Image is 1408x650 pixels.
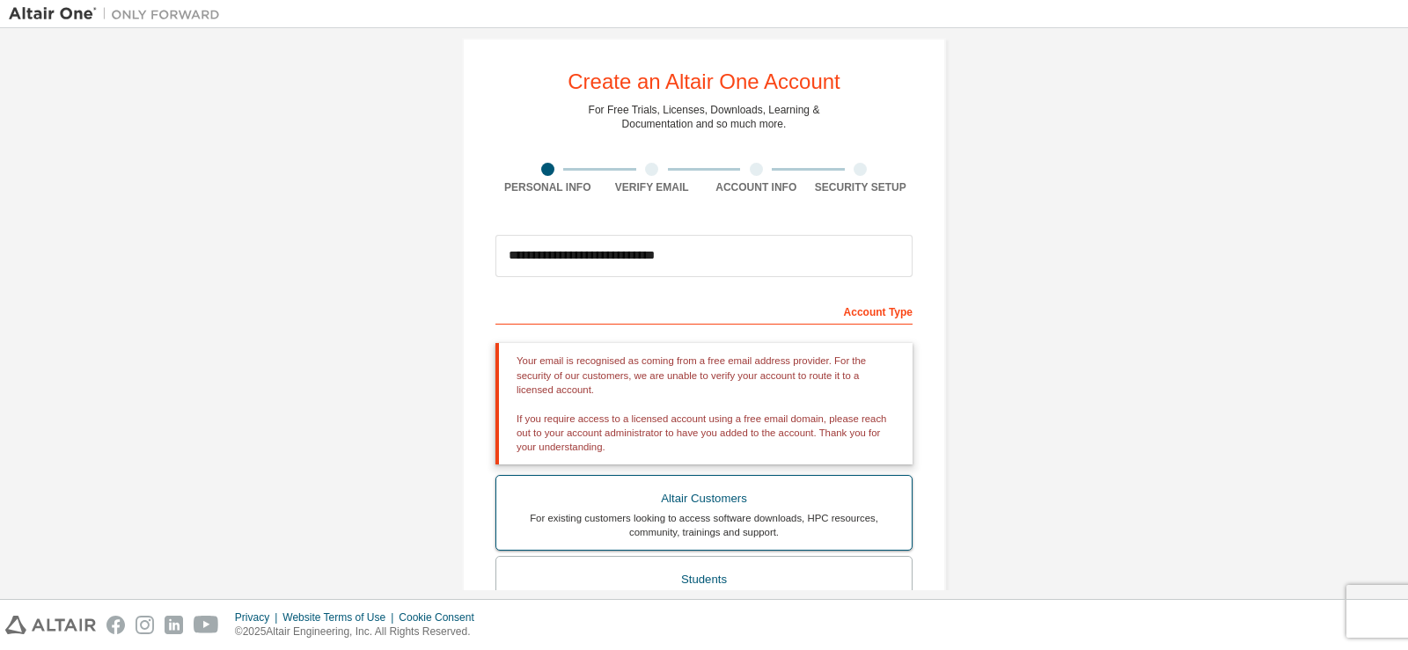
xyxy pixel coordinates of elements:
div: Altair Customers [507,486,901,511]
div: Website Terms of Use [282,610,399,624]
div: Security Setup [809,180,913,194]
div: Your email is recognised as coming from a free email address provider. For the security of our cu... [495,343,913,464]
img: instagram.svg [136,616,154,634]
p: © 2025 Altair Engineering, Inc. All Rights Reserved. [235,624,485,639]
div: Privacy [235,610,282,624]
div: Students [507,567,901,592]
div: For existing customers looking to access software downloads, HPC resources, community, trainings ... [507,511,901,539]
div: Account Info [704,180,809,194]
div: Personal Info [495,180,600,194]
div: Create an Altair One Account [568,71,840,92]
img: facebook.svg [106,616,125,634]
div: Cookie Consent [399,610,484,624]
img: youtube.svg [194,616,219,634]
img: altair_logo.svg [5,616,96,634]
div: Verify Email [600,180,705,194]
div: Account Type [495,296,913,325]
img: Altair One [9,5,229,23]
div: For Free Trials, Licenses, Downloads, Learning & Documentation and so much more. [589,103,820,131]
img: linkedin.svg [165,616,183,634]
